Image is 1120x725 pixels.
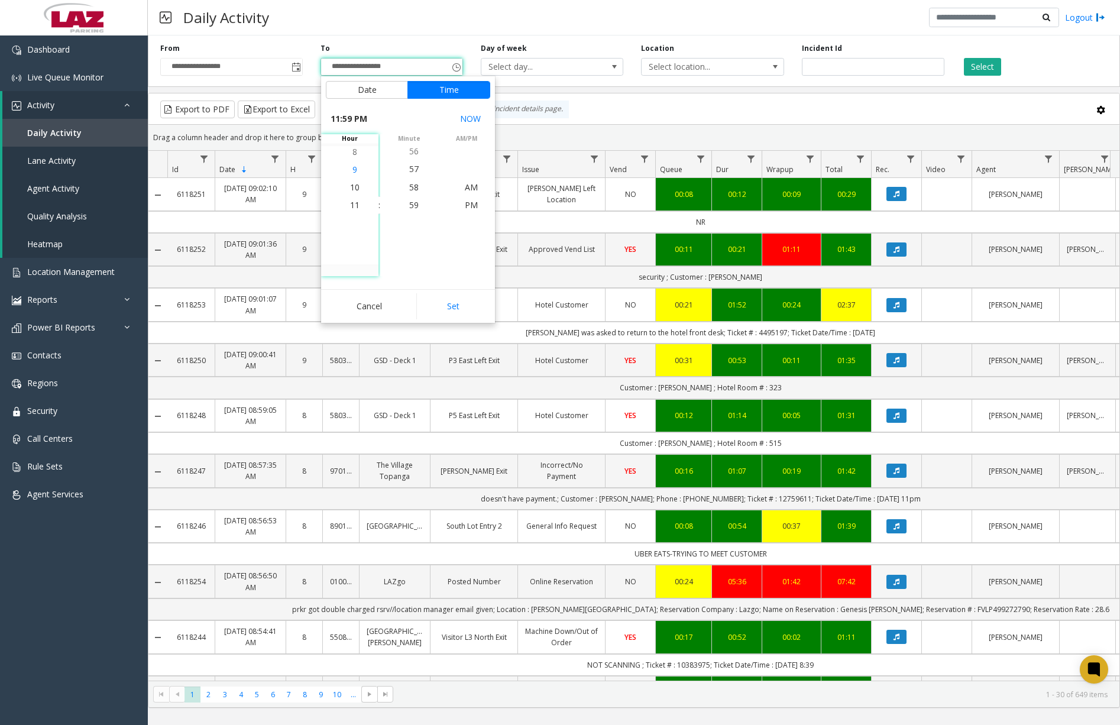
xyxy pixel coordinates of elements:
img: 'icon' [12,323,21,333]
a: [PERSON_NAME] Exit [438,465,510,477]
a: 580331 [330,410,352,421]
a: South Lot Entry 2 [438,520,510,532]
img: 'icon' [12,379,21,389]
a: 01:42 [769,576,814,587]
a: Rec. Filter Menu [903,151,919,167]
a: Collapse Details [148,633,167,642]
div: 00:11 [663,244,704,255]
a: 6118248 [174,410,208,421]
a: 890195 [330,520,352,532]
a: Visitor L3 North Exit [438,632,510,643]
a: [DATE] 08:56:53 AM [222,515,279,538]
a: [DATE] 09:01:07 AM [222,293,279,316]
span: Id [172,164,179,174]
span: Rec. [876,164,889,174]
a: 00:29 [828,189,864,200]
a: [PERSON_NAME] [979,299,1052,310]
span: Go to the next page [361,686,377,703]
a: Daily Activity [2,119,148,147]
a: [GEOGRAPHIC_DATA][PERSON_NAME] [367,626,423,648]
kendo-pager-info: 1 - 30 of 649 items [400,690,1108,700]
span: Agent Services [27,488,83,500]
span: Page 10 [329,687,345,703]
span: Daily Activity [27,127,82,138]
img: 'icon' [12,268,21,277]
span: Queue [660,164,682,174]
a: [PERSON_NAME] [1067,410,1108,421]
div: 01:42 [828,465,864,477]
a: 07:42 [828,576,864,587]
label: Incident Id [802,43,842,54]
span: Page 11 [345,687,361,703]
img: 'icon' [12,490,21,500]
a: 9 [293,299,315,310]
img: pageIcon [160,3,171,32]
a: [PERSON_NAME] [979,465,1052,477]
a: [DATE] 08:56:50 AM [222,570,279,593]
a: 02:37 [828,299,864,310]
a: 8 [293,576,315,587]
a: 01:11 [769,244,814,255]
span: Select day... [481,59,594,75]
span: Go to the last page [381,690,390,699]
span: Dur [716,164,729,174]
div: 00:24 [769,299,814,310]
a: Agent Filter Menu [1041,151,1057,167]
div: 00:08 [663,189,704,200]
div: Drag a column header and drop it here to group by that column [148,127,1119,148]
a: GSD - Deck 1 [367,355,423,366]
div: 01:39 [828,520,864,532]
a: 00:02 [769,632,814,643]
span: NO [625,521,636,531]
a: 00:17 [663,632,704,643]
a: 00:31 [663,355,704,366]
a: Collapse Details [148,578,167,587]
img: 'icon' [12,46,21,55]
a: Quality Analysis [2,202,148,230]
div: 00:08 [663,520,704,532]
span: Issue [522,164,539,174]
a: The Village Topanga [367,459,423,482]
button: Select [964,58,1001,76]
a: 01:35 [828,355,864,366]
a: YES [613,410,648,421]
div: 05:36 [719,576,755,587]
a: 00:05 [769,410,814,421]
span: Video [926,164,946,174]
a: 9 [293,355,315,366]
a: 6118254 [174,576,208,587]
span: Agent [976,164,996,174]
img: 'icon' [12,101,21,111]
a: Parker Filter Menu [1097,151,1113,167]
span: YES [624,632,636,642]
a: [PERSON_NAME] [979,576,1052,587]
a: [PERSON_NAME] [1067,465,1108,477]
a: P3 East Left Exit [438,355,510,366]
label: Day of week [481,43,527,54]
div: 00:24 [663,576,704,587]
a: NO [613,189,648,200]
a: 8 [293,410,315,421]
label: To [321,43,330,54]
a: 00:11 [769,355,814,366]
h3: Daily Activity [177,3,275,32]
a: Collapse Details [148,356,167,365]
div: 01:11 [828,632,864,643]
span: 57 [409,163,419,174]
span: Regions [27,377,58,389]
div: 00:21 [663,299,704,310]
a: Wrapup Filter Menu [802,151,818,167]
a: Online Reservation [525,576,598,587]
span: Page 1 [184,687,200,703]
div: Data table [148,151,1119,681]
a: 6118250 [174,355,208,366]
a: Video Filter Menu [953,151,969,167]
a: 00:37 [769,520,814,532]
a: [DATE] 09:00:41 AM [222,349,279,371]
a: Collapse Details [148,522,167,532]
